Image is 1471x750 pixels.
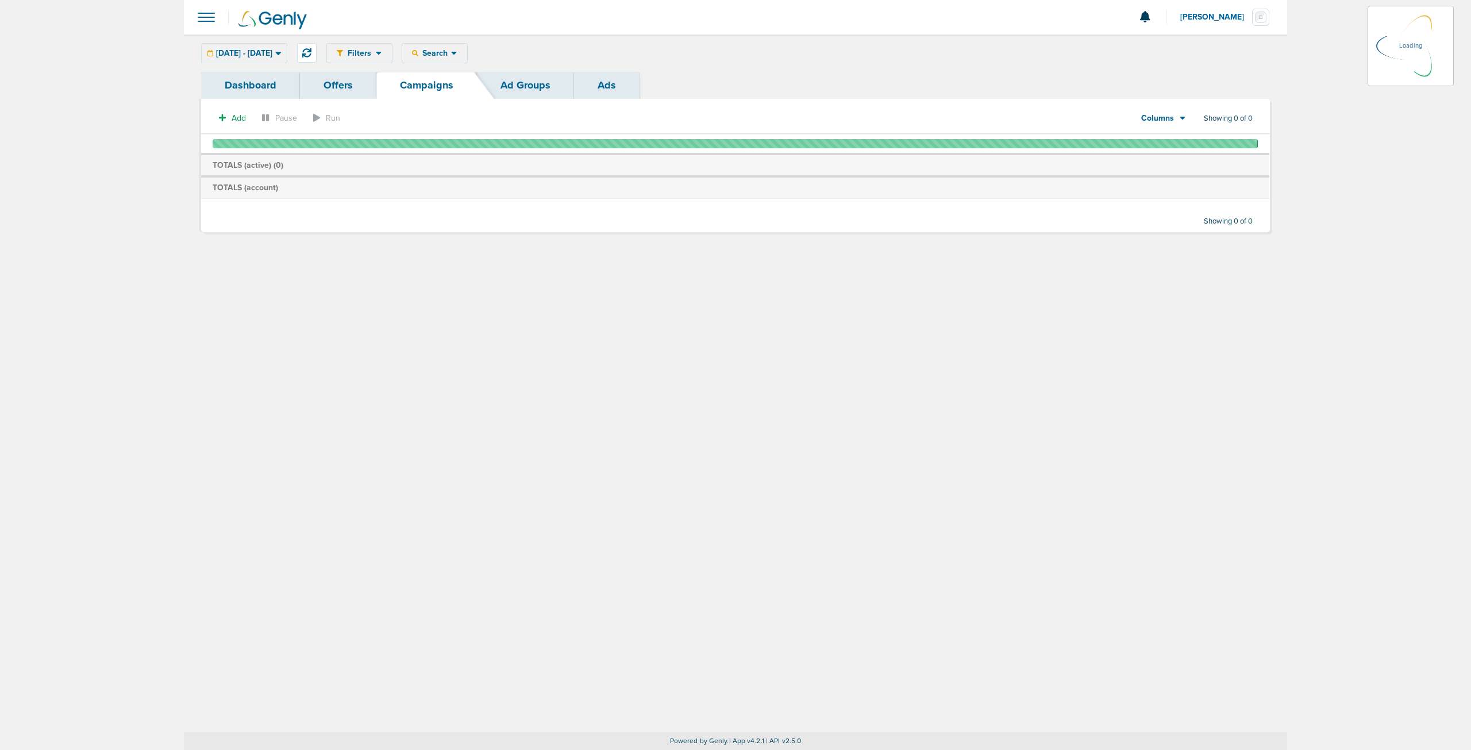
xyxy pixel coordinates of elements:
a: Campaigns [376,72,477,99]
span: 0 [276,160,281,170]
td: TOTALS (active) ( ) [201,154,1269,177]
span: Add [232,113,246,123]
button: Add [213,110,252,126]
td: TOTALS (account) [201,176,1269,198]
img: Genly [238,11,307,29]
span: | App v4.2.1 [729,737,764,745]
a: Offers [300,72,376,99]
p: Powered by Genly. [184,737,1287,745]
span: Showing 0 of 0 [1204,217,1253,226]
span: Showing 0 of 0 [1204,114,1253,124]
span: | API v2.5.0 [766,737,801,745]
a: Ads [574,72,640,99]
span: [PERSON_NAME] [1180,13,1252,21]
a: Ad Groups [477,72,574,99]
p: Loading [1399,39,1422,53]
a: Dashboard [201,72,300,99]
